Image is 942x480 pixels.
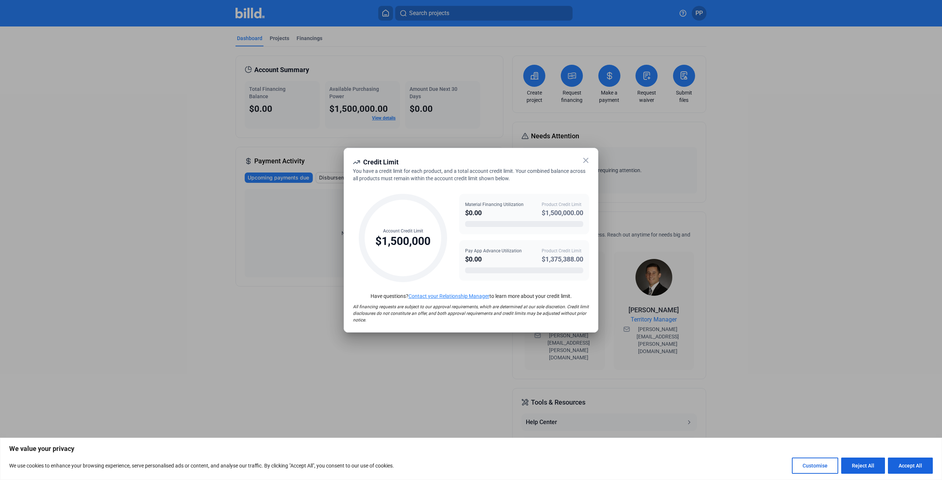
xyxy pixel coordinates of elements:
[542,254,583,264] div: $1,375,388.00
[353,168,585,181] span: You have a credit limit for each product, and a total account credit limit. Your combined balance...
[375,228,431,234] div: Account Credit Limit
[542,208,583,218] div: $1,500,000.00
[371,293,572,299] span: Have questions? to learn more about your credit limit.
[542,248,583,254] div: Product Credit Limit
[888,458,933,474] button: Accept All
[542,201,583,208] div: Product Credit Limit
[465,208,524,218] div: $0.00
[465,248,522,254] div: Pay App Advance Utilization
[465,254,522,264] div: $0.00
[375,234,431,248] div: $1,500,000
[792,458,838,474] button: Customise
[363,158,399,166] span: Credit Limit
[353,304,589,323] span: All financing requests are subject to our approval requirements, which are determined at our sole...
[408,293,489,299] a: Contact your Relationship Manager
[9,461,394,470] p: We use cookies to enhance your browsing experience, serve personalised ads or content, and analys...
[9,444,933,453] p: We value your privacy
[841,458,885,474] button: Reject All
[465,201,524,208] div: Material Financing Utilization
